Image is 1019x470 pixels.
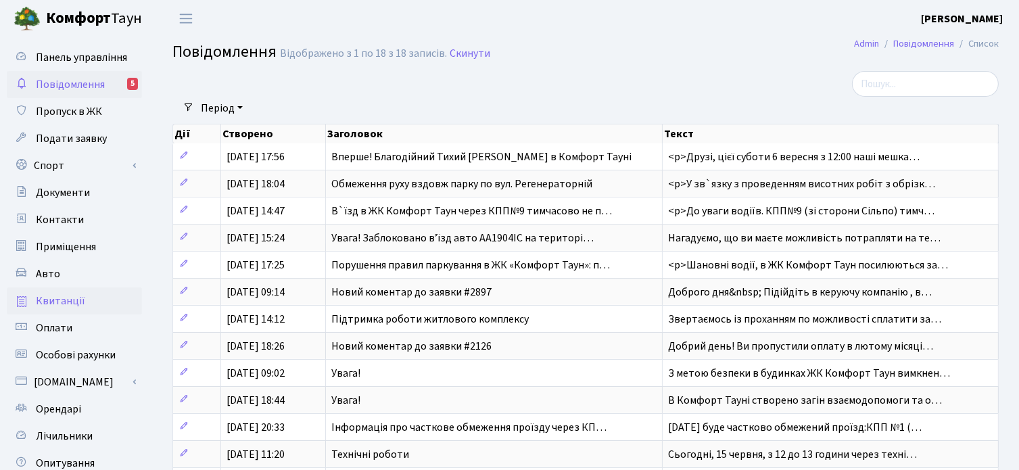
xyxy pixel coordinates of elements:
span: [DATE] 14:12 [227,312,285,327]
span: <p>Друзі, цієї суботи 6 вересня з 12:00 наші мешка… [668,149,920,164]
th: Дії [173,124,221,143]
a: Повідомлення [893,37,954,51]
th: Текст [663,124,999,143]
a: Приміщення [7,233,142,260]
span: Контакти [36,212,84,227]
span: Приміщення [36,239,96,254]
div: Відображено з 1 по 18 з 18 записів. [280,47,447,60]
a: Оплати [7,314,142,342]
span: Увага! [331,393,360,408]
a: Панель управління [7,44,142,71]
th: Заголовок [326,124,663,143]
span: Інформація про часткове обмеження проїзду через КП… [331,420,607,435]
span: Таун [46,7,142,30]
div: 5 [127,78,138,90]
span: [DATE] 14:47 [227,204,285,218]
a: Спорт [7,152,142,179]
button: Переключити навігацію [169,7,203,30]
img: logo.png [14,5,41,32]
span: [DATE] 11:20 [227,447,285,462]
span: Вперше! Благодійний Тихий [PERSON_NAME] в Комфорт Тауні [331,149,632,164]
span: [DATE] 18:26 [227,339,285,354]
input: Пошук... [852,71,999,97]
span: Квитанції [36,293,85,308]
a: Документи [7,179,142,206]
a: Квитанції [7,287,142,314]
a: Пропуск в ЖК [7,98,142,125]
span: [DATE] 18:44 [227,393,285,408]
span: Повідомлення [36,77,105,92]
a: Лічильники [7,423,142,450]
span: Добрий день! Ви пропустили оплату в лютому місяці… [668,339,933,354]
a: Особові рахунки [7,342,142,369]
b: [PERSON_NAME] [921,11,1003,26]
a: Авто [7,260,142,287]
span: З метою безпеки в будинках ЖК Комфорт Таун вимкнен… [668,366,950,381]
a: Повідомлення5 [7,71,142,98]
a: Admin [854,37,879,51]
span: Звертаємось із проханням по можливості сплатити за… [668,312,941,327]
span: Нагадуємо, що ви маєте можливість потрапляти на те… [668,231,941,245]
span: Орендарі [36,402,81,417]
nav: breadcrumb [834,30,1019,58]
span: Особові рахунки [36,348,116,362]
span: Обмеження руху вздовж парку по вул. Регенераторній [331,177,592,191]
span: [DATE] 20:33 [227,420,285,435]
span: [DATE] 17:56 [227,149,285,164]
span: Увага! [331,366,360,381]
span: Панель управління [36,50,127,65]
span: В`їзд в ЖК Комфорт Таун через КПП№9 тимчасово не п… [331,204,612,218]
a: [DOMAIN_NAME] [7,369,142,396]
span: [DATE] 17:25 [227,258,285,273]
span: [DATE] 09:14 [227,285,285,300]
span: <p>До уваги водіїв. КПП№9 (зі сторони Сільпо) тимч… [668,204,934,218]
span: <p>Шановні водії, в ЖК Комфорт Таун посилюються за… [668,258,948,273]
span: В Комфорт Тауні створено загін взаємодопомоги та о… [668,393,942,408]
span: Оплати [36,321,72,335]
span: Технічні роботи [331,447,409,462]
a: [PERSON_NAME] [921,11,1003,27]
a: Орендарі [7,396,142,423]
th: Створено [221,124,325,143]
span: Новий коментар до заявки #2897 [331,285,492,300]
span: Порушення правил паркування в ЖК «Комфорт Таун»: п… [331,258,610,273]
span: Новий коментар до заявки #2126 [331,339,492,354]
span: Повідомлення [172,40,277,64]
span: Пропуск в ЖК [36,104,102,119]
span: [DATE] буде частково обмежений проїзд:КПП №1 (… [668,420,922,435]
a: Контакти [7,206,142,233]
span: Подати заявку [36,131,107,146]
span: Документи [36,185,90,200]
a: Подати заявку [7,125,142,152]
span: Підтримка роботи житлового комплексу [331,312,529,327]
b: Комфорт [46,7,111,29]
span: Авто [36,266,60,281]
a: Скинути [450,47,490,60]
span: [DATE] 15:24 [227,231,285,245]
li: Список [954,37,999,51]
span: [DATE] 09:02 [227,366,285,381]
span: [DATE] 18:04 [227,177,285,191]
span: Доброго дня&nbsp; Підійдіть в керуючу компанію , в… [668,285,932,300]
span: Сьогодні, 15 червня, з 12 до 13 години через техні… [668,447,917,462]
span: Лічильники [36,429,93,444]
span: Увага! Заблоковано вʼїзд авто AA1904IC на територі… [331,231,594,245]
span: <p>У зв`язку з проведенням висотних робіт з обрізк… [668,177,935,191]
a: Період [195,97,248,120]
